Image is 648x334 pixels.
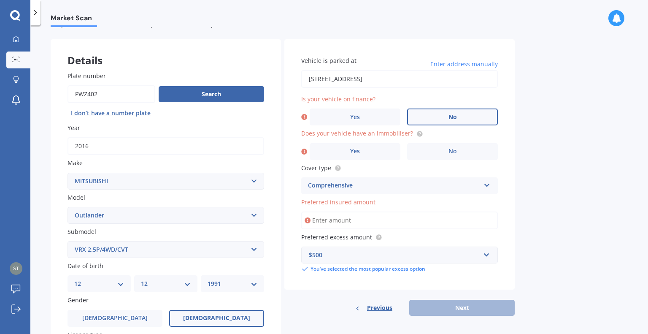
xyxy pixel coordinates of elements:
[301,233,372,241] span: Preferred excess amount
[301,95,375,103] span: Is your vehicle on finance?
[67,106,154,120] button: I don’t have a number plate
[67,193,85,201] span: Model
[309,250,480,260] div: $500
[82,315,148,322] span: [DEMOGRAPHIC_DATA]
[301,70,498,88] input: Enter address
[159,86,264,102] button: Search
[367,301,392,314] span: Previous
[67,262,103,270] span: Date of birth
[51,39,281,65] div: Details
[448,148,457,155] span: No
[301,164,331,172] span: Cover type
[301,130,413,138] span: Does your vehicle have an immobiliser?
[430,60,498,68] span: Enter address manually
[183,315,250,322] span: [DEMOGRAPHIC_DATA]
[67,72,106,80] span: Plate number
[301,212,498,229] input: Enter amount
[51,14,97,25] span: Market Scan
[301,265,498,273] div: You’ve selected the most popular excess option
[67,124,80,132] span: Year
[51,21,225,29] span: We just need a few more details to provide an accurate quote
[301,57,356,65] span: Vehicle is parked at
[67,159,83,167] span: Make
[350,114,360,121] span: Yes
[10,262,22,275] img: 0deddb0e6529e0e56477327a225e1489
[67,296,89,304] span: Gender
[301,198,375,206] span: Preferred insured amount
[67,228,96,236] span: Submodel
[67,137,264,155] input: YYYY
[308,181,480,191] div: Comprehensive
[67,85,155,103] input: Enter plate number
[350,148,360,155] span: Yes
[448,114,457,121] span: No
